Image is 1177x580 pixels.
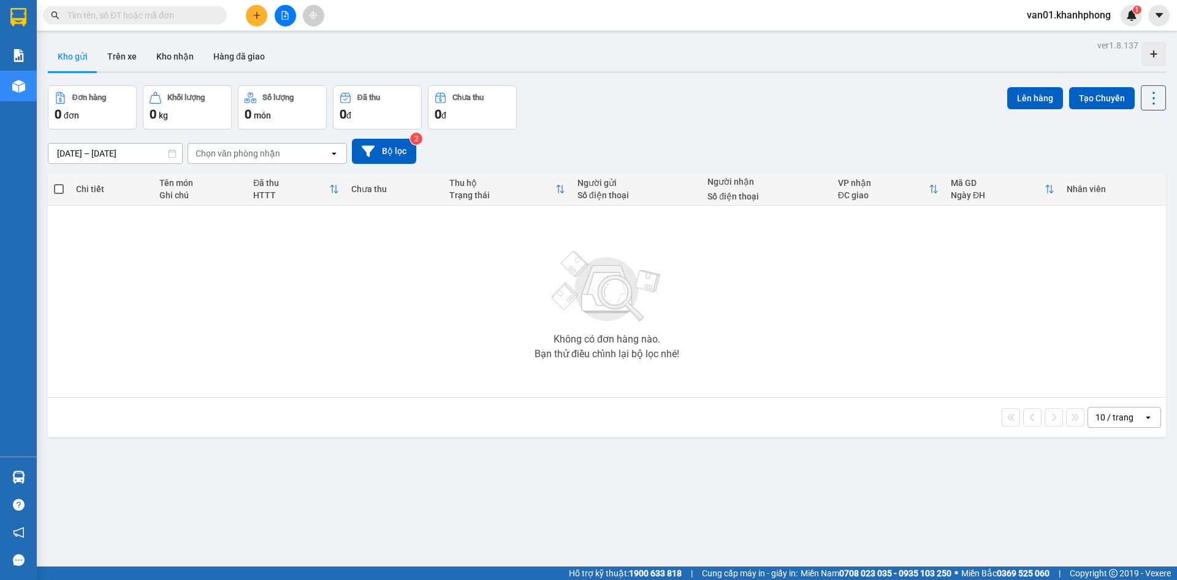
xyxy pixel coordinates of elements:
div: Tên món [159,178,242,188]
span: 1 [1135,6,1139,14]
span: 0 [340,107,346,122]
th: Toggle SortBy [945,173,1061,206]
span: van01.khanhphong [1017,7,1121,23]
div: Chưa thu [452,93,484,102]
span: message [13,554,25,566]
div: Ngày ĐH [951,190,1045,200]
img: svg+xml;base64,PHN2ZyBjbGFzcz0ibGlzdC1wbHVnX19zdmciIHhtbG5zPSJodHRwOi8vd3d3LnczLm9yZy8yMDAwL3N2Zy... [546,244,668,330]
div: Thu hộ [449,178,555,188]
button: caret-down [1148,5,1170,26]
div: Mã GD [951,178,1045,188]
span: plus [253,11,261,20]
button: Đơn hàng0đơn [48,85,137,130]
button: plus [246,5,267,26]
span: 0 [435,107,441,122]
strong: 0369 525 060 [997,568,1049,578]
span: đ [346,110,351,120]
div: Chọn văn phòng nhận [196,147,280,160]
span: Miền Bắc [961,566,1049,580]
sup: 2 [410,133,422,145]
div: Chi tiết [76,184,147,194]
button: Đã thu0đ [333,85,422,130]
button: Tạo Chuyến [1069,87,1135,109]
strong: 0708 023 035 - 0935 103 250 [839,568,951,578]
span: search [51,11,59,20]
div: Tạo kho hàng mới [1141,42,1166,66]
div: ĐC giao [838,190,929,200]
span: 0 [150,107,156,122]
span: Hỗ trợ kỹ thuật: [569,566,682,580]
span: caret-down [1154,10,1165,21]
button: Bộ lọc [352,139,416,164]
div: Bạn thử điều chỉnh lại bộ lọc nhé! [535,349,679,359]
button: Lên hàng [1007,87,1063,109]
div: Chưa thu [351,184,437,194]
span: file-add [281,11,289,20]
button: aim [303,5,324,26]
button: Hàng đã giao [204,42,275,71]
div: 10 / trang [1095,411,1133,423]
button: file-add [275,5,296,26]
div: Người nhận [707,177,826,187]
strong: 1900 633 818 [629,568,682,578]
input: Select a date range. [48,144,182,163]
th: Toggle SortBy [247,173,345,206]
span: Miền Nam [801,566,951,580]
span: kg [159,110,168,120]
div: Ghi chú [159,190,242,200]
div: Không có đơn hàng nào. [554,334,660,344]
img: warehouse-icon [12,471,25,484]
span: copyright [1109,569,1118,578]
div: HTTT [253,190,329,200]
button: Chưa thu0đ [428,85,517,130]
input: Tìm tên, số ĐT hoặc mã đơn [67,9,212,22]
img: warehouse-icon [12,80,25,93]
span: đơn [64,110,79,120]
span: 0 [55,107,61,122]
th: Toggle SortBy [832,173,945,206]
button: Kho nhận [147,42,204,71]
sup: 1 [1133,6,1141,14]
span: notification [13,527,25,538]
div: Đã thu [253,178,329,188]
span: question-circle [13,499,25,511]
div: Người gửi [577,178,696,188]
span: Cung cấp máy in - giấy in: [702,566,798,580]
div: Đơn hàng [72,93,106,102]
img: solution-icon [12,49,25,62]
div: Khối lượng [167,93,205,102]
div: ver 1.8.137 [1097,39,1138,52]
span: | [1059,566,1061,580]
button: Số lượng0món [238,85,327,130]
span: món [254,110,271,120]
svg: open [1143,412,1153,422]
div: Số điện thoại [577,190,696,200]
button: Trên xe [97,42,147,71]
div: Trạng thái [449,190,555,200]
span: | [691,566,693,580]
span: ⚪️ [954,571,958,576]
svg: open [329,149,339,158]
div: Nhân viên [1067,184,1160,194]
div: Số điện thoại [707,191,826,201]
img: icon-new-feature [1126,10,1137,21]
button: Khối lượng0kg [143,85,232,130]
div: Đã thu [357,93,380,102]
span: đ [441,110,446,120]
th: Toggle SortBy [443,173,571,206]
div: VP nhận [838,178,929,188]
span: aim [309,11,318,20]
span: 0 [245,107,251,122]
img: logo-vxr [10,8,26,26]
button: Kho gửi [48,42,97,71]
div: Số lượng [262,93,294,102]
